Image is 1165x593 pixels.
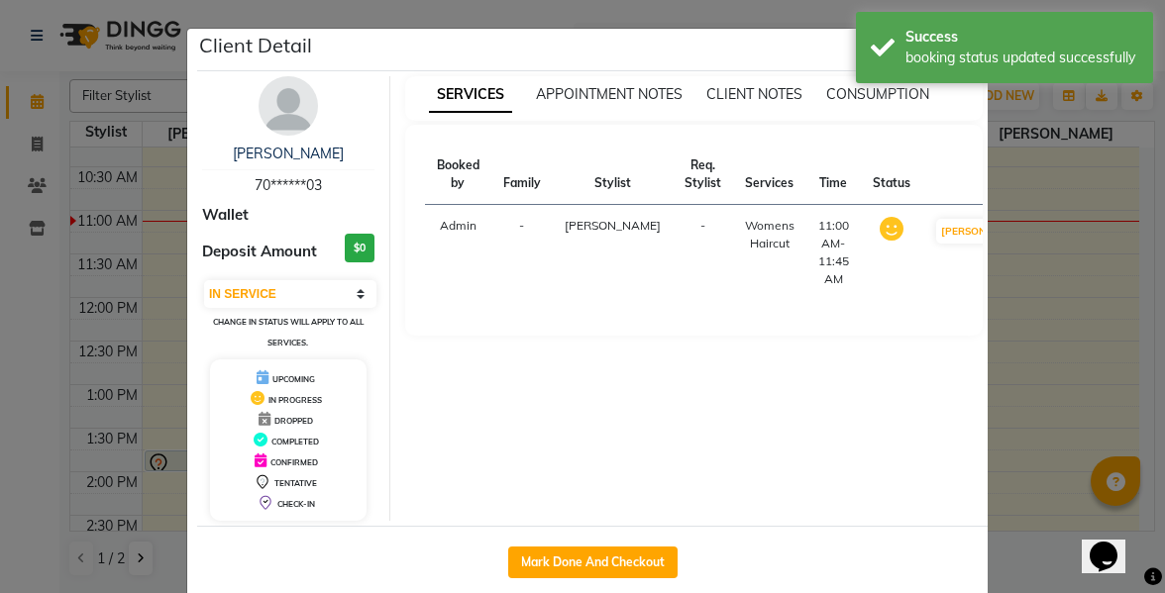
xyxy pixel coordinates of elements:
[202,241,317,263] span: Deposit Amount
[861,145,922,205] th: Status
[425,145,491,205] th: Booked by
[673,145,733,205] th: Req. Stylist
[706,85,802,103] span: CLIENT NOTES
[425,205,491,301] td: Admin
[491,145,553,205] th: Family
[806,205,861,301] td: 11:00 AM-11:45 AM
[277,499,315,509] span: CHECK-IN
[202,204,249,227] span: Wallet
[491,205,553,301] td: -
[270,457,318,467] span: CONFIRMED
[673,205,733,301] td: -
[936,219,1030,244] button: [PERSON_NAME]
[733,145,806,205] th: Services
[536,85,683,103] span: APPOINTMENT NOTES
[508,546,678,578] button: Mark Done And Checkout
[553,145,673,205] th: Stylist
[905,27,1138,48] div: Success
[345,234,374,262] h3: $0
[233,145,344,162] a: [PERSON_NAME]
[826,85,929,103] span: CONSUMPTION
[905,48,1138,68] div: booking status updated successfully
[271,437,319,446] span: COMPLETED
[199,31,312,60] h5: Client Detail
[274,416,313,426] span: DROPPED
[745,217,794,252] div: Womens Haircut
[259,76,318,136] img: avatar
[268,395,322,405] span: IN PROGRESS
[213,317,364,347] small: Change in status will apply to all services.
[1082,514,1145,573] iframe: chat widget
[274,478,317,488] span: TENTATIVE
[565,218,661,233] span: [PERSON_NAME]
[272,374,315,384] span: UPCOMING
[806,145,861,205] th: Time
[429,77,512,113] span: SERVICES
